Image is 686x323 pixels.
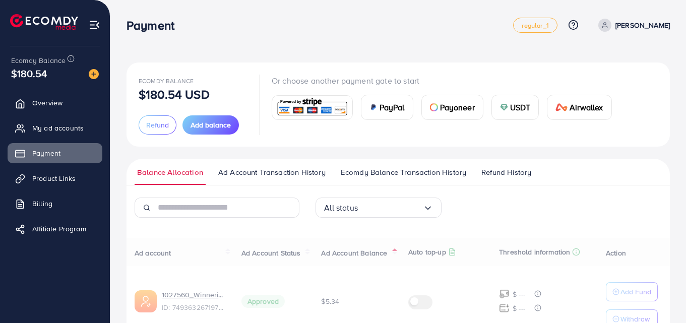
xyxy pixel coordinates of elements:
span: Refund [146,120,169,130]
span: Payoneer [440,101,475,113]
div: Search for option [316,198,442,218]
span: Add balance [191,120,231,130]
a: Product Links [8,168,102,188]
a: [PERSON_NAME] [594,19,670,32]
span: My ad accounts [32,123,84,133]
p: Or choose another payment gate to start [272,75,620,87]
span: Affiliate Program [32,224,86,234]
img: card [430,103,438,111]
span: Ecomdy Balance Transaction History [341,167,466,178]
span: Airwallex [570,101,603,113]
img: card [275,97,349,118]
a: cardPayPal [361,95,413,120]
img: card [500,103,508,111]
h3: Payment [127,18,182,33]
span: Ad Account Transaction History [218,167,326,178]
a: card [272,95,353,120]
a: Overview [8,93,102,113]
img: image [89,69,99,79]
a: Affiliate Program [8,219,102,239]
span: Balance Allocation [137,167,203,178]
span: Refund History [481,167,531,178]
span: Overview [32,98,63,108]
button: Refund [139,115,176,135]
span: Product Links [32,173,76,183]
img: menu [89,19,100,31]
a: cardUSDT [491,95,539,120]
span: All status [324,200,358,216]
img: card [555,103,568,111]
input: Search for option [358,200,423,216]
p: [PERSON_NAME] [615,19,670,31]
a: cardAirwallex [547,95,611,120]
a: Payment [8,143,102,163]
a: regular_1 [513,18,557,33]
p: $180.54 USD [139,88,210,100]
button: Add balance [182,115,239,135]
a: My ad accounts [8,118,102,138]
a: Billing [8,193,102,214]
span: Ecomdy Balance [139,77,194,85]
span: USDT [510,101,531,113]
span: Payment [32,148,60,158]
span: PayPal [380,101,405,113]
span: $180.54 [11,66,47,81]
a: cardPayoneer [421,95,483,120]
span: Ecomdy Balance [11,55,66,66]
iframe: Chat [643,278,678,315]
span: regular_1 [522,22,548,29]
img: card [369,103,378,111]
img: logo [10,14,78,30]
span: Billing [32,199,52,209]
